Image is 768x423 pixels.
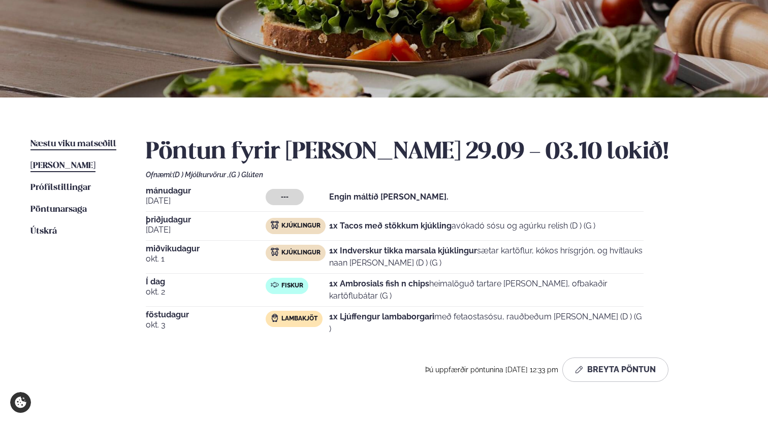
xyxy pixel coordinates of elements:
span: Kjúklingur [281,249,321,257]
strong: 1x Indverskur tikka marsala kjúklingur [329,246,477,255]
a: Prófílstillingar [30,182,91,194]
span: miðvikudagur [146,245,266,253]
span: [DATE] [146,224,266,236]
span: Prófílstillingar [30,183,91,192]
span: Útskrá [30,227,57,236]
span: Lambakjöt [281,315,317,323]
span: Þú uppfærðir pöntunina [DATE] 12:33 pm [425,366,558,374]
a: Pöntunarsaga [30,204,87,216]
span: þriðjudagur [146,216,266,224]
img: chicken.svg [271,221,279,229]
span: okt. 3 [146,319,266,331]
span: [PERSON_NAME] [30,161,95,170]
p: heimalöguð tartare [PERSON_NAME], ofbakaðir kartöflubátar (G ) [329,278,644,302]
span: [DATE] [146,195,266,207]
span: Fiskur [281,282,303,290]
p: avókadó sósu og agúrku relish (D ) (G ) [329,220,595,232]
strong: 1x Ljúffengur lambaborgari [329,312,434,321]
a: Cookie settings [10,392,31,413]
span: Næstu viku matseðill [30,140,116,148]
p: sætar kartöflur, kókos hrísgrjón, og hvítlauks naan [PERSON_NAME] (D ) (G ) [329,245,644,269]
a: Útskrá [30,225,57,238]
button: Breyta Pöntun [562,357,668,382]
strong: 1x Ambrosials fish n chips [329,279,429,288]
span: Pöntunarsaga [30,205,87,214]
span: Kjúklingur [281,222,321,230]
a: [PERSON_NAME] [30,160,95,172]
span: Í dag [146,278,266,286]
span: föstudagur [146,311,266,319]
p: með fetaostasósu, rauðbeðum [PERSON_NAME] (D ) (G ) [329,311,644,335]
strong: Engin máltíð [PERSON_NAME]. [329,192,449,202]
h2: Pöntun fyrir [PERSON_NAME] 29.09 - 03.10 lokið! [146,138,738,167]
span: okt. 1 [146,253,266,265]
img: fish.svg [271,281,279,289]
span: (D ) Mjólkurvörur , [173,171,229,179]
div: Ofnæmi: [146,171,738,179]
a: Næstu viku matseðill [30,138,116,150]
span: mánudagur [146,187,266,195]
span: (G ) Glúten [229,171,263,179]
strong: 1x Tacos með stökkum kjúkling [329,221,452,231]
span: okt. 2 [146,286,266,298]
span: --- [281,193,289,201]
img: Lamb.svg [271,314,279,322]
img: chicken.svg [271,248,279,256]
